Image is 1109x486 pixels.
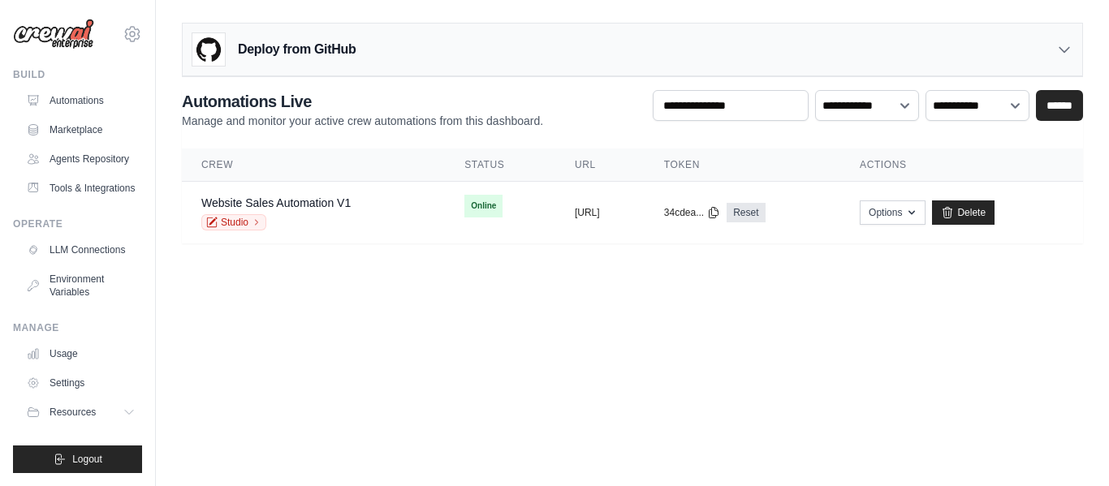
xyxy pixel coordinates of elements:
img: Logo [13,19,94,49]
a: Website Sales Automation V1 [201,196,351,209]
a: Studio [201,214,266,230]
th: Status [445,148,555,182]
a: Agents Repository [19,146,142,172]
h2: Automations Live [182,90,543,113]
a: Tools & Integrations [19,175,142,201]
a: Settings [19,370,142,396]
a: Usage [19,341,142,367]
button: 34cdea... [664,206,720,219]
a: Marketplace [19,117,142,143]
th: Crew [182,148,445,182]
th: Token [645,148,840,182]
a: Environment Variables [19,266,142,305]
a: Delete [932,200,995,225]
div: Operate [13,217,142,230]
a: Automations [19,88,142,114]
img: GitHub Logo [192,33,225,66]
p: Manage and monitor your active crew automations from this dashboard. [182,113,543,129]
button: Logout [13,445,142,473]
div: Manage [13,321,142,334]
th: Actions [840,148,1083,182]
span: Online [464,195,503,217]
th: URL [555,148,645,182]
h3: Deploy from GitHub [238,40,356,59]
button: Resources [19,399,142,425]
span: Resources [50,406,96,419]
div: Build [13,68,142,81]
a: LLM Connections [19,237,142,263]
a: Reset [727,203,765,222]
button: Options [860,200,926,225]
span: Logout [72,453,102,466]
